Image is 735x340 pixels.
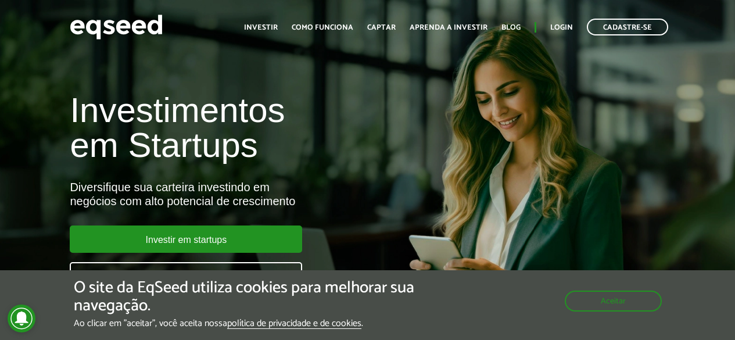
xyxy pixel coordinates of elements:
button: Aceitar [565,291,662,312]
a: Cadastre-se [587,19,668,35]
a: Login [550,24,573,31]
a: Como funciona [292,24,353,31]
img: EqSeed [70,12,163,42]
div: Diversifique sua carteira investindo em negócios com alto potencial de crescimento [70,180,420,208]
a: Blog [501,24,521,31]
a: Captar investimentos [70,262,302,289]
p: Ao clicar em "aceitar", você aceita nossa . [74,318,426,329]
a: Captar [367,24,396,31]
a: Investir em startups [70,226,302,253]
a: Aprenda a investir [410,24,487,31]
a: Investir [244,24,278,31]
a: política de privacidade e de cookies [227,319,361,329]
h1: Investimentos em Startups [70,93,420,163]
h5: O site da EqSeed utiliza cookies para melhorar sua navegação. [74,279,426,315]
